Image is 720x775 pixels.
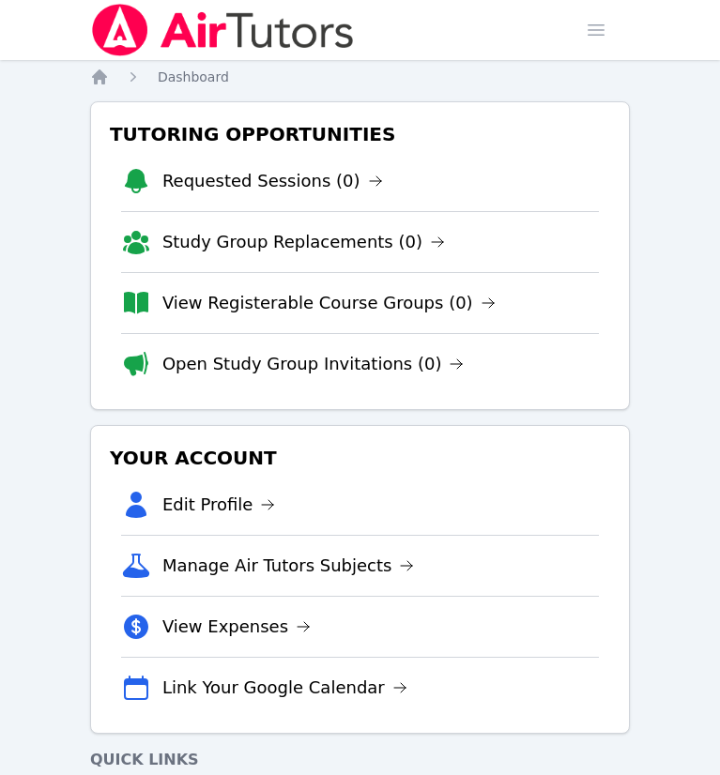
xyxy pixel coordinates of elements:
a: View Expenses [162,614,311,640]
a: Edit Profile [162,492,276,518]
a: Requested Sessions (0) [162,168,383,194]
img: Air Tutors [90,4,356,56]
a: Dashboard [158,68,229,86]
a: Manage Air Tutors Subjects [162,553,415,579]
h4: Quick Links [90,749,630,771]
h3: Your Account [106,441,614,475]
nav: Breadcrumb [90,68,630,86]
h3: Tutoring Opportunities [106,117,614,151]
a: Open Study Group Invitations (0) [162,351,465,377]
a: Link Your Google Calendar [162,675,407,701]
a: View Registerable Course Groups (0) [162,290,496,316]
a: Study Group Replacements (0) [162,229,445,255]
span: Dashboard [158,69,229,84]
